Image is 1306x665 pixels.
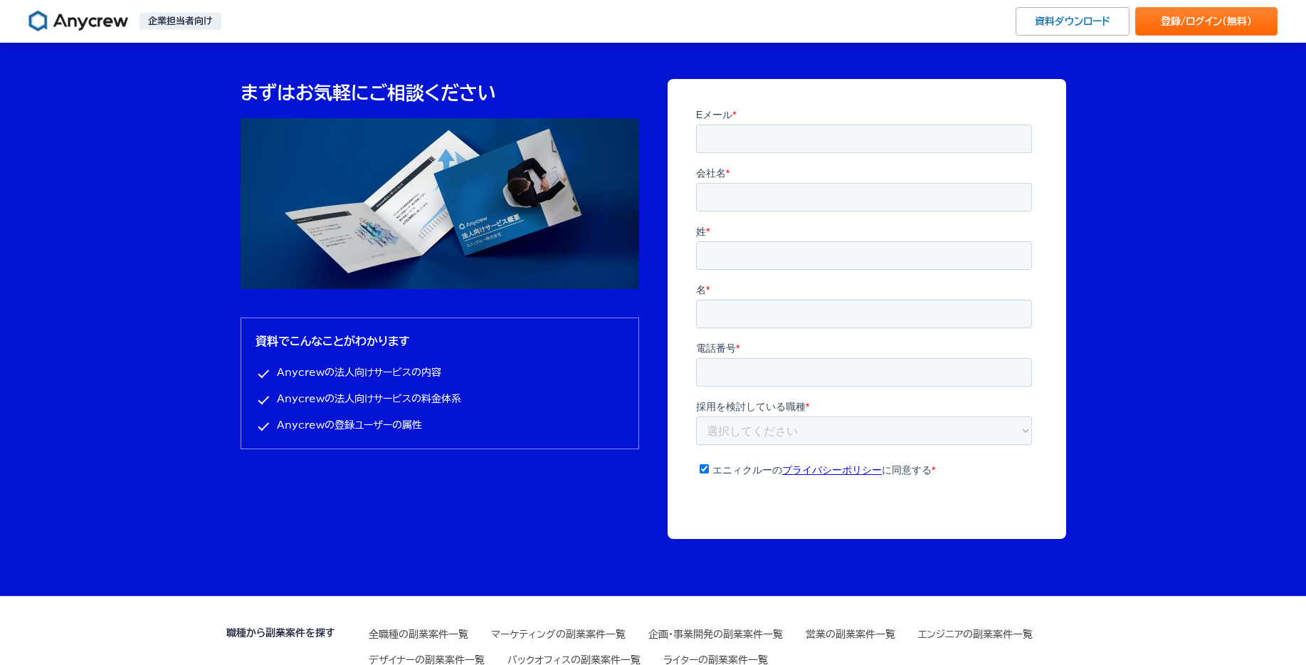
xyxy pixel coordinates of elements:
[256,364,624,382] li: Anycrewの法人向けサービスの内容
[256,332,624,350] h3: 資料でこんなことがわかります
[1135,7,1278,36] a: 登録/ログイン（無料）
[28,10,128,33] img: Anycrew
[369,655,485,665] a: デザイナーの副業案件一覧
[696,108,1038,511] iframe: Form 0
[663,655,768,665] a: ライターの副業案件一覧
[256,417,624,434] li: Anycrewの登録ユーザーの属性
[507,655,641,665] a: バックオフィスの副業案件一覧
[491,629,626,639] a: マーケティングの副業案件一覧
[806,629,895,639] a: 営業の副業案件一覧
[241,79,639,107] p: まずはお気軽にご相談ください
[139,13,221,30] p: 企業担当者向け
[918,629,1033,639] a: エンジニアの副業案件一覧
[226,628,369,639] h3: 職種から副業案件を探す
[1016,7,1129,36] a: 資料ダウンロード
[1222,16,1252,26] span: （無料）
[648,629,783,639] a: 企画・事業開発の副業案件一覧
[369,629,468,639] a: 全職種の副業案件一覧
[256,390,624,408] li: Anycrewの法人向けサービスの料金体系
